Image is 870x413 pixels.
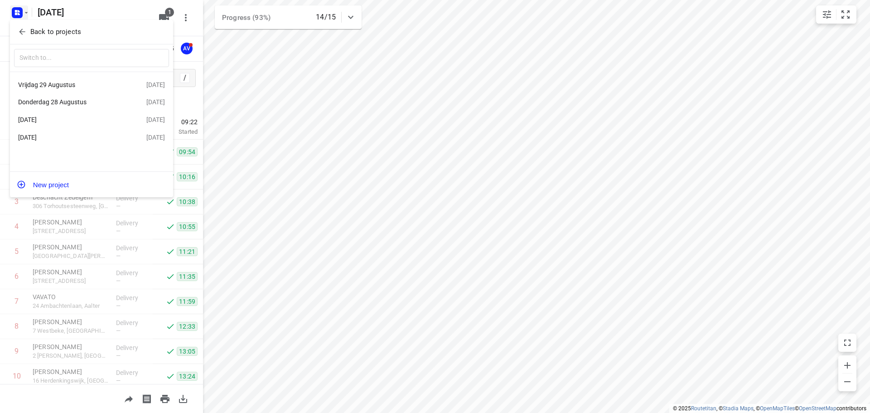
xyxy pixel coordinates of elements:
[30,27,81,37] p: Back to projects
[146,81,165,88] div: [DATE]
[18,81,122,88] div: Vrijdag 29 Augustus
[10,111,173,129] div: [DATE][DATE]
[146,116,165,123] div: [DATE]
[18,98,122,106] div: Donderdag 28 Augustus
[14,24,169,39] button: Back to projects
[10,175,173,194] button: New project
[10,93,173,111] div: Donderdag 28 Augustus[DATE]
[10,129,173,146] div: [DATE][DATE]
[18,116,122,123] div: [DATE]
[14,49,169,68] input: Switch to...
[10,76,173,93] div: Vrijdag 29 Augustus[DATE]
[146,134,165,141] div: [DATE]
[146,98,165,106] div: [DATE]
[18,134,122,141] div: [DATE]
